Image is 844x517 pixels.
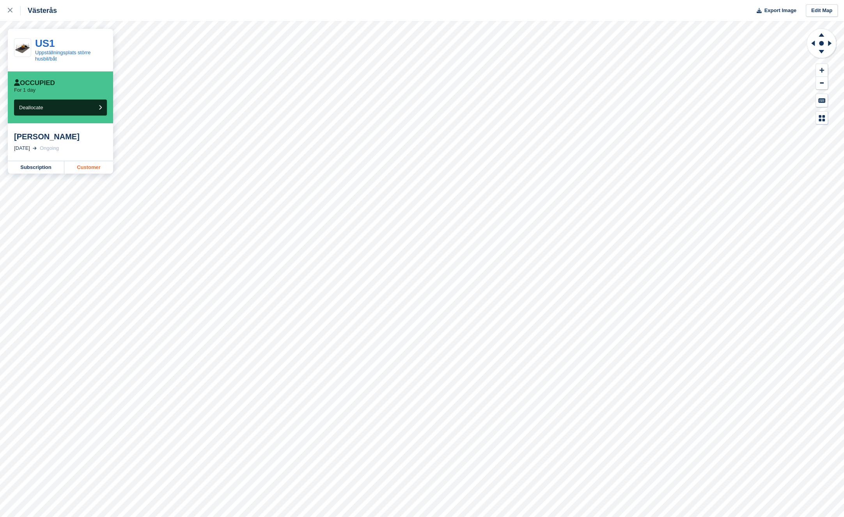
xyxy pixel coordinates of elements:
button: Zoom Out [816,77,828,90]
a: Subscription [8,161,64,174]
button: Export Image [752,4,796,17]
a: Edit Map [806,4,838,17]
button: Map Legend [816,112,828,124]
div: [DATE] [14,144,30,152]
div: [PERSON_NAME] [14,132,107,141]
span: Export Image [764,7,796,14]
a: Customer [64,161,113,174]
div: Occupied [14,79,55,87]
span: Deallocate [19,105,43,110]
button: Zoom In [816,64,828,77]
div: Ongoing [40,144,59,152]
img: Prc.24.4_%20(1).png [14,42,31,53]
button: Keyboard Shortcuts [816,94,828,107]
p: For 1 day [14,87,35,93]
div: Västerås [21,6,57,15]
a: US1 [35,37,55,49]
a: Uppställningsplats större husbil/båt [35,50,90,62]
img: arrow-right-light-icn-cde0832a797a2874e46488d9cf13f60e5c3a73dbe684e267c42b8395dfbc2abf.svg [33,147,37,150]
button: Deallocate [14,99,107,115]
